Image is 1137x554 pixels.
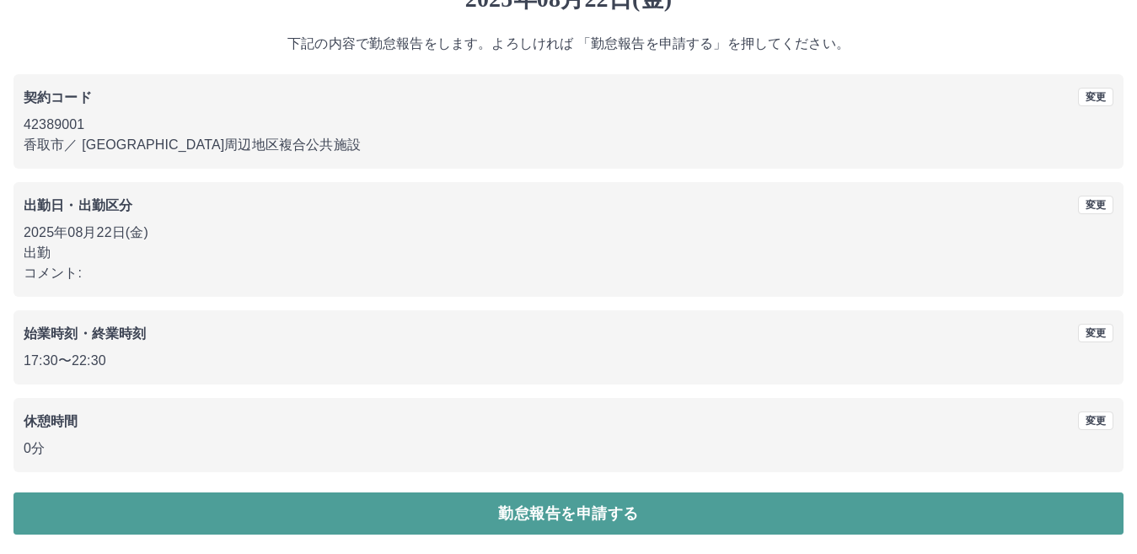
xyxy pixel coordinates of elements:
b: 出勤日・出勤区分 [24,198,132,212]
b: 契約コード [24,90,92,105]
p: 2025年08月22日(金) [24,223,1113,243]
b: 始業時刻・終業時刻 [24,326,146,341]
p: 42389001 [24,115,1113,135]
b: 休憩時間 [24,414,78,428]
button: 変更 [1078,324,1113,342]
button: 勤怠報告を申請する [13,492,1124,535]
p: 下記の内容で勤怠報告をします。よろしければ 「勤怠報告を申請する」を押してください。 [13,34,1124,54]
p: 0分 [24,438,1113,459]
button: 変更 [1078,411,1113,430]
button: 変更 [1078,196,1113,214]
p: 出勤 [24,243,1113,263]
p: 17:30 〜 22:30 [24,351,1113,371]
p: 香取市 ／ [GEOGRAPHIC_DATA]周辺地区複合公共施設 [24,135,1113,155]
p: コメント: [24,263,1113,283]
button: 変更 [1078,88,1113,106]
